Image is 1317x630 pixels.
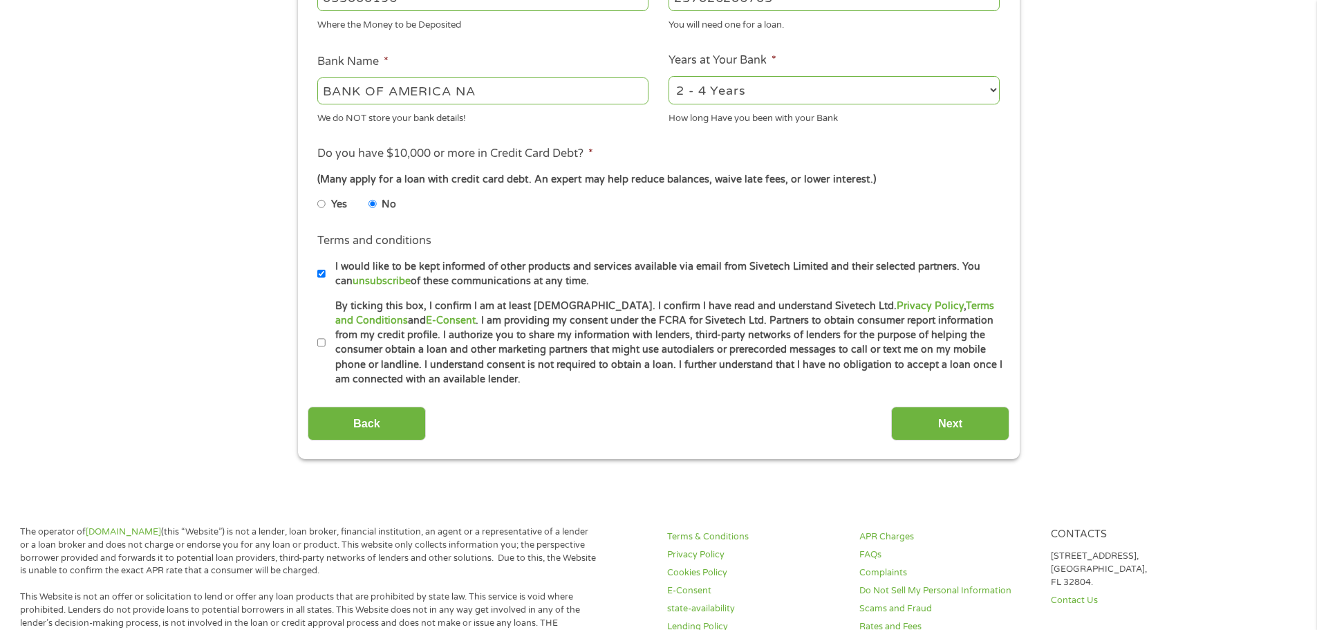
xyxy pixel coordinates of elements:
[891,407,1009,441] input: Next
[1051,528,1226,541] h4: Contacts
[897,300,964,312] a: Privacy Policy
[667,530,843,544] a: Terms & Conditions
[859,548,1035,562] a: FAQs
[859,530,1035,544] a: APR Charges
[667,602,843,615] a: state-availability
[317,147,593,161] label: Do you have $10,000 or more in Credit Card Debt?
[20,526,597,578] p: The operator of (this “Website”) is not a lender, loan broker, financial institution, an agent or...
[331,197,347,212] label: Yes
[1051,594,1226,607] a: Contact Us
[317,14,648,33] div: Where the Money to be Deposited
[317,106,648,125] div: We do NOT store your bank details!
[317,234,431,248] label: Terms and conditions
[426,315,476,326] a: E-Consent
[667,566,843,580] a: Cookies Policy
[317,55,389,69] label: Bank Name
[353,275,411,287] a: unsubscribe
[1051,550,1226,589] p: [STREET_ADDRESS], [GEOGRAPHIC_DATA], FL 32804.
[859,584,1035,597] a: Do Not Sell My Personal Information
[335,300,994,326] a: Terms and Conditions
[669,53,776,68] label: Years at Your Bank
[308,407,426,441] input: Back
[382,197,396,212] label: No
[669,14,1000,33] div: You will need one for a loan.
[326,299,1004,387] label: By ticking this box, I confirm I am at least [DEMOGRAPHIC_DATA]. I confirm I have read and unders...
[859,566,1035,580] a: Complaints
[669,106,1000,125] div: How long Have you been with your Bank
[859,602,1035,615] a: Scams and Fraud
[317,172,999,187] div: (Many apply for a loan with credit card debt. An expert may help reduce balances, waive late fees...
[667,548,843,562] a: Privacy Policy
[667,584,843,597] a: E-Consent
[326,259,1004,289] label: I would like to be kept informed of other products and services available via email from Sivetech...
[86,526,161,537] a: [DOMAIN_NAME]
